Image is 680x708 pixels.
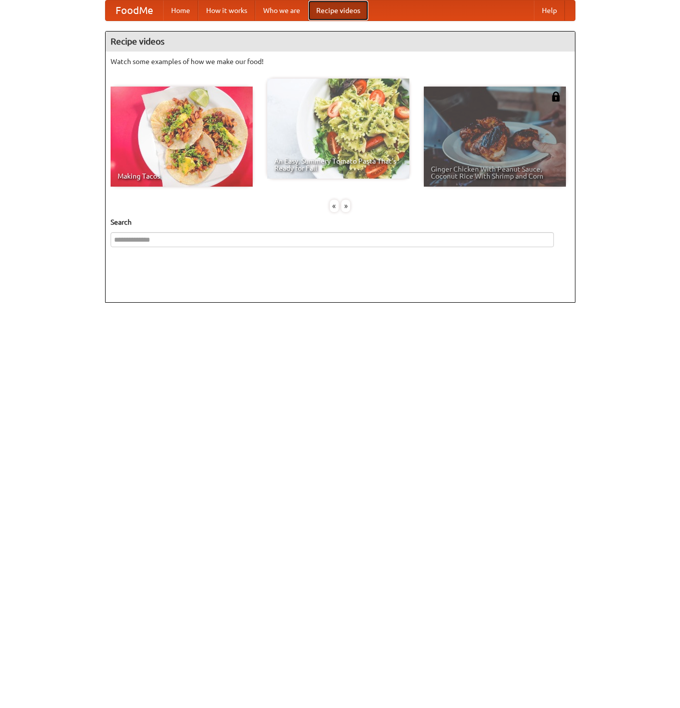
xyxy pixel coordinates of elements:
span: An Easy, Summery Tomato Pasta That's Ready for Fall [274,158,402,172]
div: » [341,200,350,212]
a: An Easy, Summery Tomato Pasta That's Ready for Fall [267,79,409,179]
p: Watch some examples of how we make our food! [111,57,570,67]
a: Help [534,1,565,21]
span: Making Tacos [118,173,246,180]
a: Home [163,1,198,21]
a: Making Tacos [111,87,253,187]
h5: Search [111,217,570,227]
div: « [330,200,339,212]
a: FoodMe [106,1,163,21]
h4: Recipe videos [106,32,575,52]
a: Recipe videos [308,1,368,21]
a: How it works [198,1,255,21]
a: Who we are [255,1,308,21]
img: 483408.png [551,92,561,102]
